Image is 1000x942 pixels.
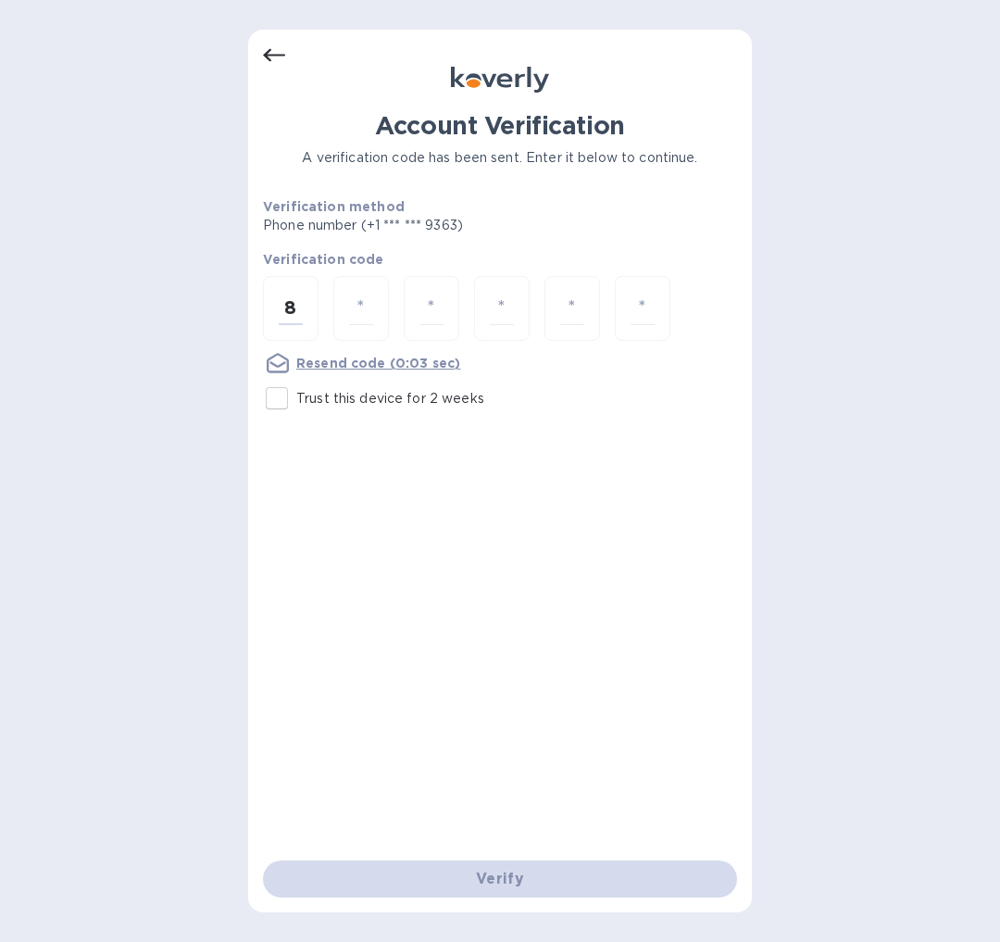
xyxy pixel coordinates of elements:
[263,199,405,214] b: Verification method
[263,111,737,141] h1: Account Verification
[263,216,605,235] p: Phone number (+1 *** *** 9363)
[296,356,460,371] u: Resend code (0:03 sec)
[263,148,737,168] p: A verification code has been sent. Enter it below to continue.
[296,389,484,408] p: Trust this device for 2 weeks
[263,250,737,269] p: Verification code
